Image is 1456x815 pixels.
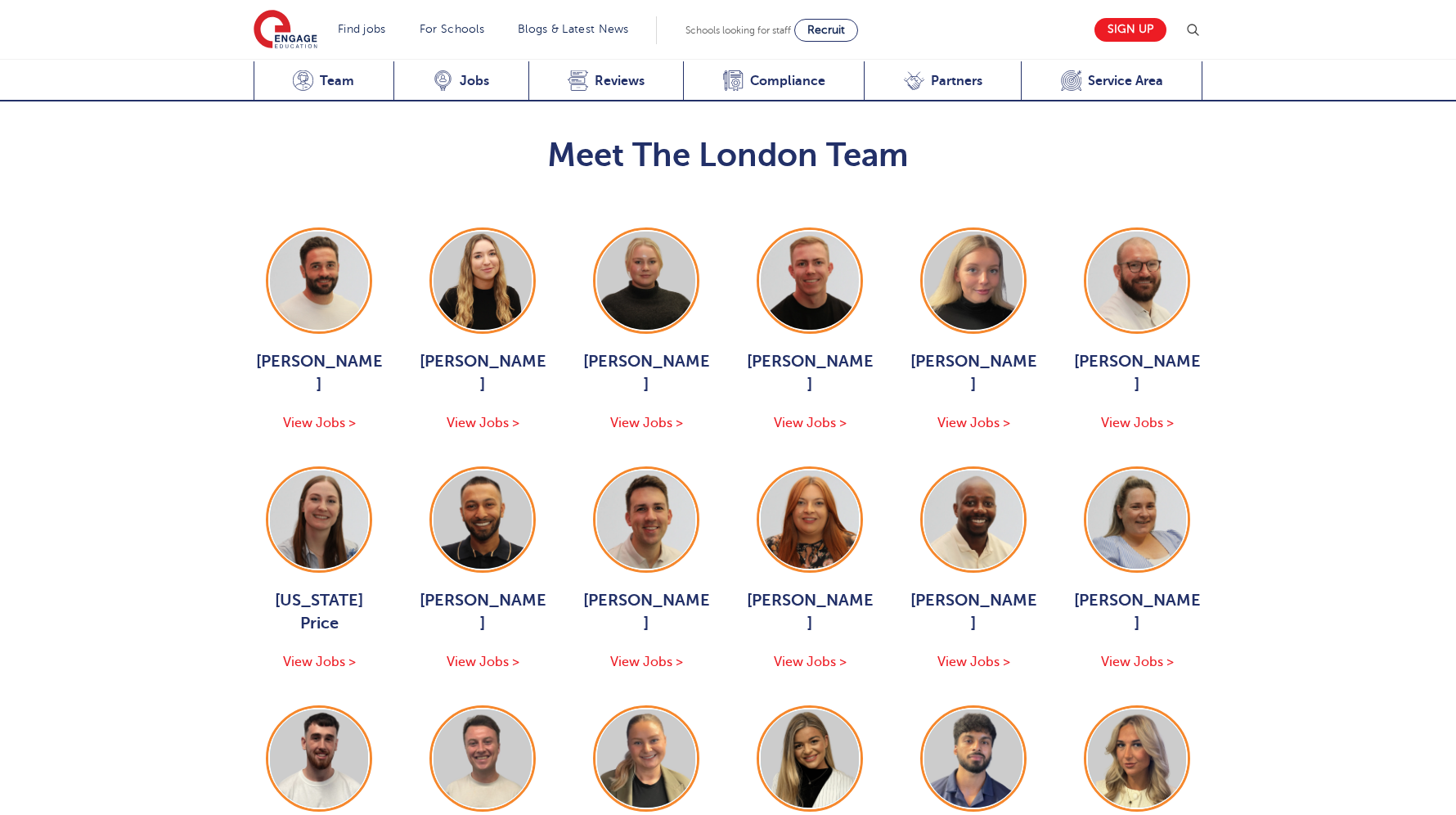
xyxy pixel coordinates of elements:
span: View Jobs > [610,416,683,430]
span: Reviews [595,73,645,89]
span: View Jobs > [774,416,847,430]
a: For Schools [420,23,484,35]
a: Service Area [1021,61,1202,101]
img: Jamie Rant [270,709,368,808]
span: Recruit [807,24,845,36]
span: View Jobs > [937,416,1010,430]
a: [PERSON_NAME] View Jobs > [581,227,712,434]
a: Blogs & Latest News [518,23,629,35]
a: [PERSON_NAME] View Jobs > [1072,466,1202,673]
span: [PERSON_NAME] [417,350,548,396]
img: Joseph Weeden [597,471,695,569]
img: Sayedul Alam [924,709,1022,808]
a: Recruit [794,19,858,42]
a: Jobs [393,61,528,101]
img: Grace Lampard [1088,471,1186,569]
a: [PERSON_NAME] View Jobs > [417,466,548,673]
span: [US_STATE] Price [254,589,384,635]
span: [PERSON_NAME] [908,589,1039,635]
a: [PERSON_NAME] View Jobs > [908,227,1039,434]
span: View Jobs > [1101,655,1174,669]
a: Find jobs [338,23,386,35]
span: View Jobs > [774,655,847,669]
span: View Jobs > [447,416,519,430]
span: Compliance [750,73,825,89]
span: Partners [931,73,982,89]
a: [PERSON_NAME] View Jobs > [744,466,875,673]
span: View Jobs > [610,655,683,669]
span: [PERSON_NAME] [254,350,384,396]
span: [PERSON_NAME] [1072,589,1202,635]
span: Jobs [460,73,489,89]
span: [PERSON_NAME] [581,589,712,635]
span: View Jobs > [283,416,356,430]
span: View Jobs > [447,655,519,669]
a: Sign up [1094,18,1166,42]
img: Simon Whitcombe [1088,232,1186,330]
h2: Meet The London Team [254,136,1202,175]
a: [PERSON_NAME] View Jobs > [417,227,548,434]
img: Georgia Price [270,471,368,569]
img: Teshome Dennis [924,471,1022,569]
span: [PERSON_NAME] [744,589,875,635]
span: Schools looking for staff [685,25,791,36]
span: [PERSON_NAME] [908,350,1039,396]
img: Engage Education [254,10,317,51]
a: [US_STATE] Price View Jobs > [254,466,384,673]
a: Team [254,61,393,101]
img: Jack McColl [434,709,532,808]
span: Team [320,73,354,89]
a: Compliance [683,61,864,101]
a: Partners [864,61,1021,101]
span: [PERSON_NAME] [744,350,875,396]
a: [PERSON_NAME] View Jobs > [908,466,1039,673]
a: Reviews [528,61,684,101]
a: [PERSON_NAME] View Jobs > [744,227,875,434]
span: View Jobs > [937,655,1010,669]
span: [PERSON_NAME] [1072,350,1202,396]
img: Lauren Ball [761,709,859,808]
img: Lilly Osman [1088,709,1186,808]
span: View Jobs > [1101,416,1174,430]
img: Alice Thwaites [434,232,532,330]
img: Poppy Watson-Price [597,709,695,808]
a: [PERSON_NAME] View Jobs > [1072,227,1202,434]
img: Parth Patel [434,471,532,569]
span: [PERSON_NAME] [417,589,548,635]
span: View Jobs > [283,655,356,669]
a: [PERSON_NAME] View Jobs > [581,466,712,673]
span: Service Area [1088,73,1163,89]
img: Laura Dunne [761,471,859,569]
img: Bethany Johnson [597,232,695,330]
img: Isabel Murphy [924,232,1022,330]
img: Jack Hope [270,232,368,330]
span: [PERSON_NAME] [581,350,712,396]
a: [PERSON_NAME] View Jobs > [254,227,384,434]
img: Zack Neal [761,232,859,330]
